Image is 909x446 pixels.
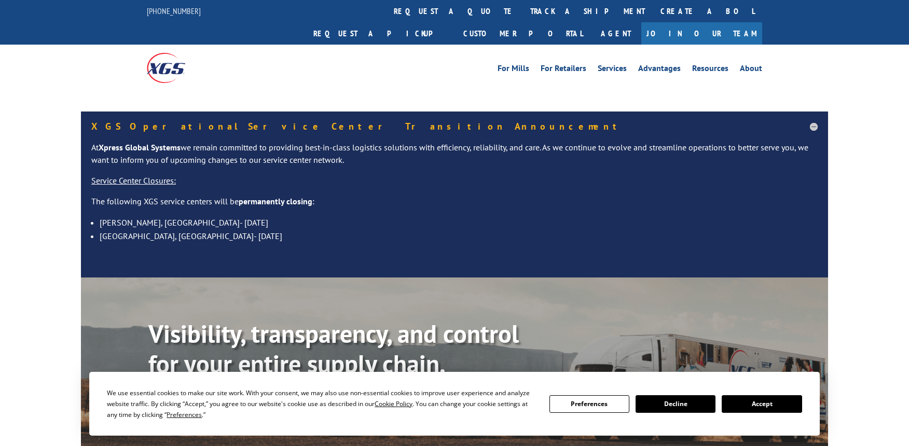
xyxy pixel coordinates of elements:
[456,22,590,45] a: Customer Portal
[541,64,586,76] a: For Retailers
[100,229,818,243] li: [GEOGRAPHIC_DATA], [GEOGRAPHIC_DATA]- [DATE]
[91,142,818,175] p: At we remain committed to providing best-in-class logistics solutions with efficiency, reliabilit...
[590,22,641,45] a: Agent
[306,22,456,45] a: Request a pickup
[99,142,181,152] strong: Xpress Global Systems
[100,216,818,229] li: [PERSON_NAME], [GEOGRAPHIC_DATA]- [DATE]
[91,122,818,131] h5: XGS Operational Service Center Transition Announcement
[239,196,312,206] strong: permanently closing
[91,175,176,186] u: Service Center Closures:
[375,399,412,408] span: Cookie Policy
[692,64,728,76] a: Resources
[549,395,629,413] button: Preferences
[638,64,681,76] a: Advantages
[107,387,536,420] div: We use essential cookies to make our site work. With your consent, we may also use non-essential ...
[636,395,715,413] button: Decline
[598,64,627,76] a: Services
[91,196,818,216] p: The following XGS service centers will be :
[641,22,762,45] a: Join Our Team
[740,64,762,76] a: About
[148,317,519,380] b: Visibility, transparency, and control for your entire supply chain.
[167,410,202,419] span: Preferences
[498,64,529,76] a: For Mills
[722,395,802,413] button: Accept
[89,372,820,436] div: Cookie Consent Prompt
[147,6,201,16] a: [PHONE_NUMBER]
